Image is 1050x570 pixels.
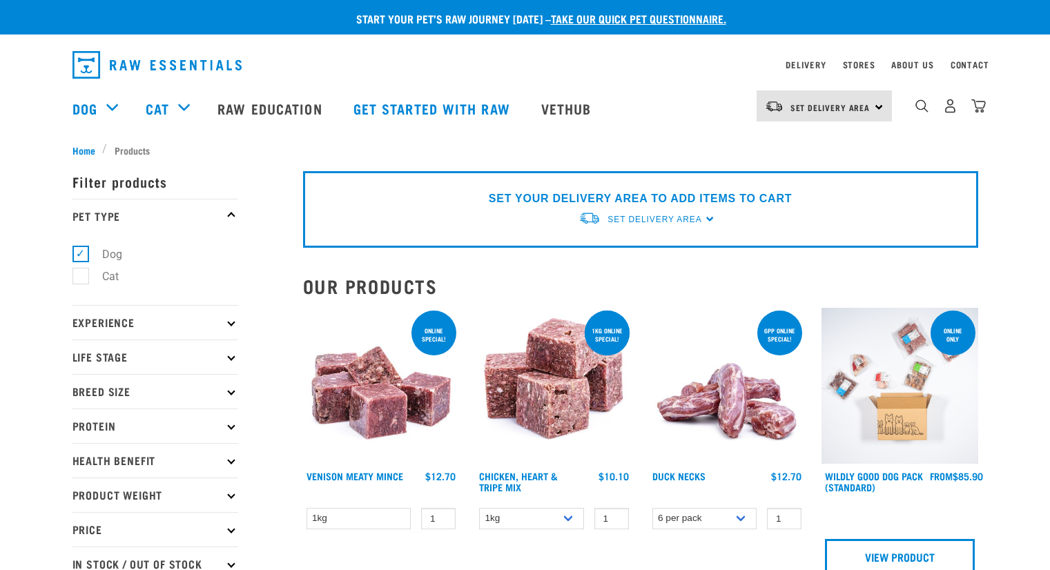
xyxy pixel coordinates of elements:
[303,275,978,297] h2: Our Products
[786,62,826,67] a: Delivery
[72,143,978,157] nav: breadcrumbs
[72,143,103,157] a: Home
[771,471,801,482] div: $12.70
[943,99,957,113] img: user.png
[891,62,933,67] a: About Us
[72,478,238,512] p: Product Weight
[479,473,558,489] a: Chicken, Heart & Tripe Mix
[551,15,726,21] a: take our quick pet questionnaire.
[915,99,929,112] img: home-icon-1@2x.png
[527,81,609,136] a: Vethub
[411,320,456,349] div: ONLINE SPECIAL!
[80,268,124,285] label: Cat
[599,471,629,482] div: $10.10
[585,320,630,349] div: 1kg online special!
[790,105,871,110] span: Set Delivery Area
[594,508,629,529] input: 1
[931,320,975,349] div: Online Only
[72,409,238,443] p: Protein
[825,473,923,489] a: Wildly Good Dog Pack (Standard)
[72,305,238,340] p: Experience
[821,308,978,464] img: Dog 0 2sec
[971,99,986,113] img: home-icon@2x.png
[72,374,238,409] p: Breed Size
[767,508,801,529] input: 1
[204,81,339,136] a: Raw Education
[146,98,169,119] a: Cat
[72,340,238,374] p: Life Stage
[607,215,701,224] span: Set Delivery Area
[72,512,238,547] p: Price
[765,100,784,112] img: van-moving.png
[72,98,97,119] a: Dog
[80,246,128,263] label: Dog
[307,473,403,478] a: Venison Meaty Mince
[843,62,875,67] a: Stores
[930,471,983,482] div: $85.90
[652,473,706,478] a: Duck Necks
[489,190,792,207] p: SET YOUR DELIVERY AREA TO ADD ITEMS TO CART
[72,51,242,79] img: Raw Essentials Logo
[72,443,238,478] p: Health Benefit
[61,46,989,84] nav: dropdown navigation
[649,308,806,464] img: Pile Of Duck Necks For Pets
[757,320,802,349] div: 6pp online special!
[340,81,527,136] a: Get started with Raw
[72,164,238,199] p: Filter products
[72,143,95,157] span: Home
[425,471,456,482] div: $12.70
[303,308,460,464] img: 1117 Venison Meat Mince 01
[476,308,632,464] img: 1062 Chicken Heart Tripe Mix 01
[930,473,953,478] span: FROM
[579,211,601,226] img: van-moving.png
[421,508,456,529] input: 1
[951,62,989,67] a: Contact
[72,199,238,233] p: Pet Type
